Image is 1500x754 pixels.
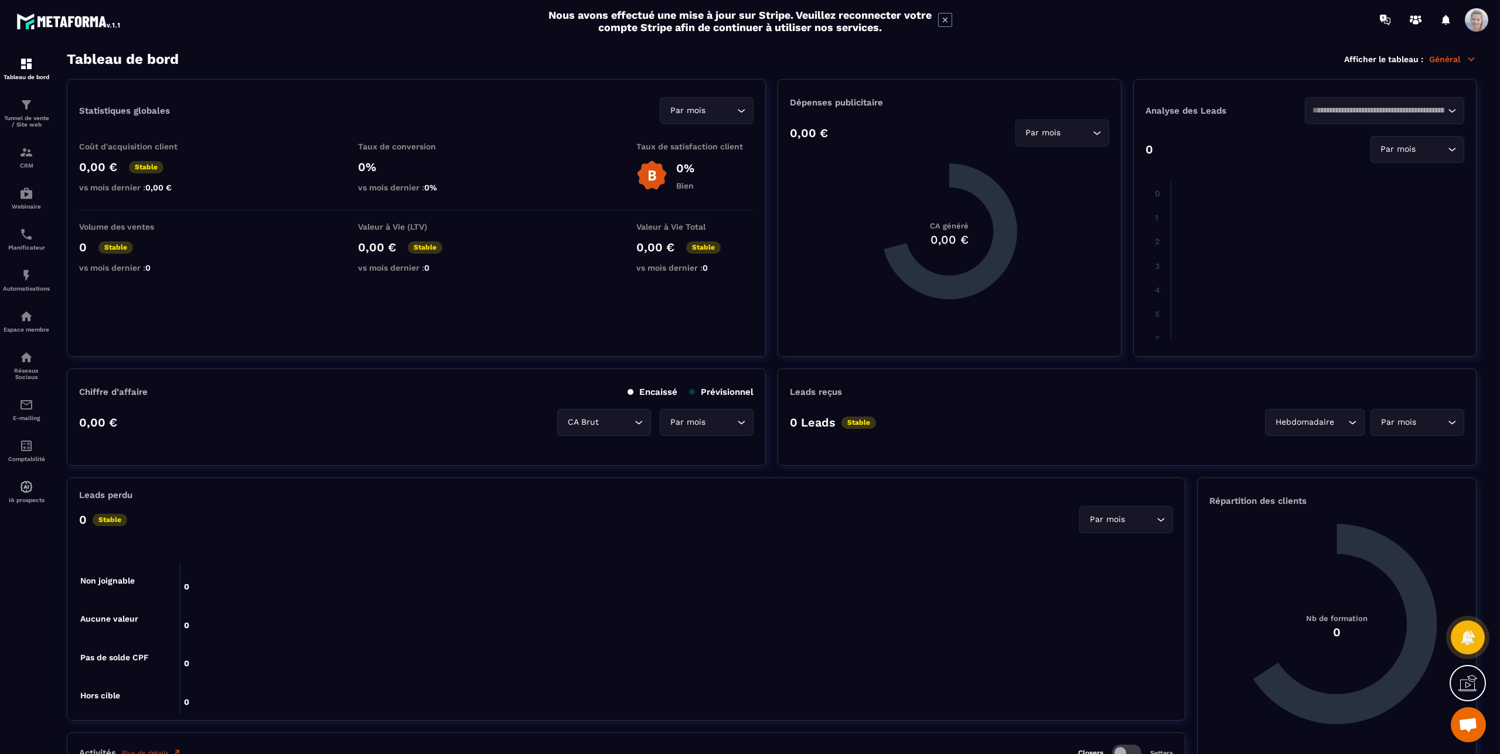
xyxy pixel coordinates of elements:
[358,263,475,272] p: vs mois dernier :
[1451,707,1486,742] a: Ouvrir le chat
[1265,409,1365,436] div: Search for option
[3,74,50,80] p: Tableau de bord
[3,219,50,260] a: schedulerschedulerPlanificateur
[79,105,170,116] p: Statistiques globales
[3,244,50,251] p: Planificateur
[19,145,33,159] img: formation
[79,183,196,192] p: vs mois dernier :
[80,576,135,586] tspan: Non joignable
[79,513,87,527] p: 0
[19,186,33,200] img: automations
[358,160,475,174] p: 0%
[676,181,694,190] p: Bien
[19,350,33,364] img: social-network
[1312,104,1445,117] input: Search for option
[67,51,179,67] h3: Tableau de bord
[1146,105,1305,116] p: Analyse des Leads
[19,57,33,71] img: formation
[3,89,50,137] a: formationformationTunnel de vente / Site web
[601,416,632,429] input: Search for option
[1155,285,1160,295] tspan: 4
[16,11,122,32] img: logo
[1155,213,1158,222] tspan: 1
[3,367,50,380] p: Réseaux Sociaux
[19,227,33,241] img: scheduler
[3,497,50,503] p: IA prospects
[676,161,694,175] p: 0%
[424,183,437,192] span: 0%
[79,160,117,174] p: 0,00 €
[1155,309,1160,319] tspan: 5
[3,137,50,178] a: formationformationCRM
[3,415,50,421] p: E-mailing
[3,430,50,471] a: accountantaccountantComptabilité
[3,456,50,462] p: Comptabilité
[79,222,196,231] p: Volume des ventes
[703,263,708,272] span: 0
[1015,120,1109,146] div: Search for option
[1371,409,1464,436] div: Search for option
[19,98,33,112] img: formation
[19,398,33,412] img: email
[1337,416,1345,429] input: Search for option
[3,342,50,389] a: social-networksocial-networkRéseaux Sociaux
[660,409,754,436] div: Search for option
[557,409,651,436] div: Search for option
[548,9,932,33] h2: Nous avons effectué une mise à jour sur Stripe. Veuillez reconnecter votre compte Stripe afin de ...
[1155,261,1160,271] tspan: 3
[1344,54,1423,64] p: Afficher le tableau :
[424,263,429,272] span: 0
[3,178,50,219] a: automationsautomationsWebinaire
[3,301,50,342] a: automationsautomationsEspace membre
[686,241,721,254] p: Stable
[1305,97,1464,124] div: Search for option
[636,142,754,151] p: Taux de satisfaction client
[790,97,1109,108] p: Dépenses publicitaire
[3,260,50,301] a: automationsautomationsAutomatisations
[565,416,601,429] span: CA Brut
[636,160,667,191] img: b-badge-o.b3b20ee6.svg
[358,142,475,151] p: Taux de conversion
[19,268,33,282] img: automations
[145,183,172,192] span: 0,00 €
[358,222,475,231] p: Valeur à Vie (LTV)
[19,439,33,453] img: accountant
[1155,334,1160,343] tspan: 6
[1419,416,1445,429] input: Search for option
[1273,416,1337,429] span: Hebdomadaire
[790,387,842,397] p: Leads reçus
[1023,127,1063,139] span: Par mois
[1155,189,1160,198] tspan: 0
[628,387,677,397] p: Encaissé
[1371,136,1464,163] div: Search for option
[358,240,396,254] p: 0,00 €
[667,416,708,429] span: Par mois
[79,387,148,397] p: Chiffre d’affaire
[708,104,734,117] input: Search for option
[145,263,151,272] span: 0
[667,104,708,117] span: Par mois
[3,115,50,128] p: Tunnel de vente / Site web
[93,514,127,526] p: Stable
[79,415,117,429] p: 0,00 €
[80,653,149,662] tspan: Pas de solde CPF
[1155,237,1160,246] tspan: 2
[1079,506,1173,533] div: Search for option
[660,97,754,124] div: Search for option
[3,326,50,333] p: Espace membre
[1127,513,1154,526] input: Search for option
[1429,54,1477,64] p: Général
[636,240,674,254] p: 0,00 €
[79,263,196,272] p: vs mois dernier :
[1146,142,1153,156] p: 0
[841,417,876,429] p: Stable
[129,161,163,173] p: Stable
[689,387,754,397] p: Prévisionnel
[1087,513,1127,526] span: Par mois
[19,309,33,323] img: automations
[408,241,442,254] p: Stable
[80,614,138,623] tspan: Aucune valeur
[1419,143,1445,156] input: Search for option
[3,48,50,89] a: formationformationTableau de bord
[1378,143,1419,156] span: Par mois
